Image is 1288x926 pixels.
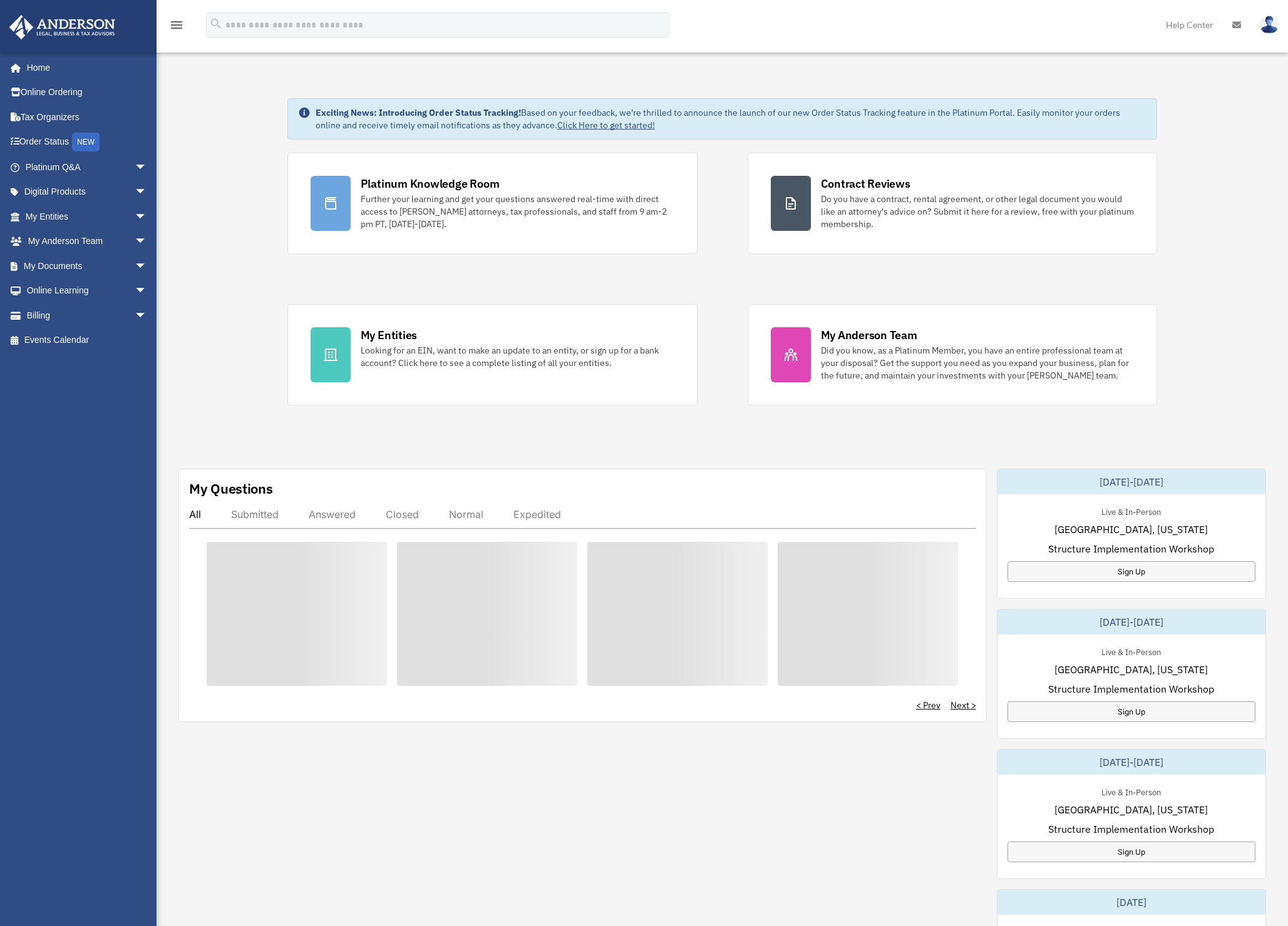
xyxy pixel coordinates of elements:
a: My Anderson Team Did you know, as a Platinum Member, you have an entire professional team at your... [748,304,1158,405]
a: Contract Reviews Do you have a contract, rental agreement, or other legal document you would like... [748,153,1158,254]
div: [DATE]-[DATE] [997,469,1265,494]
img: User Pic [1260,16,1279,34]
a: Tax Organizers [9,104,166,130]
div: Closed [386,508,419,521]
div: My Anderson Team [821,327,917,343]
a: Sign Up [1007,842,1255,862]
div: Contract Reviews [821,176,910,191]
a: My Anderson Teamarrow_drop_down [9,229,166,254]
a: Order StatusNEW [9,130,166,155]
div: NEW [72,133,100,151]
div: Looking for an EIN, want to make an update to an entity, or sign up for a bank account? Click her... [361,344,674,369]
div: Expedited [513,508,561,521]
div: Based on your feedback, we're thrilled to announce the launch of our new Order Status Tracking fe... [316,106,1147,131]
span: Structure Implementation Workshop [1048,822,1214,837]
span: arrow_drop_down [135,253,160,279]
div: My Entities [361,327,417,343]
span: Structure Implementation Workshop [1048,541,1214,556]
div: Platinum Knowledge Room [361,176,500,191]
span: arrow_drop_down [135,229,160,255]
div: All [189,508,201,521]
div: Live & In-Person [1091,785,1171,798]
div: Further your learning and get your questions answered real-time with direct access to [PERSON_NAM... [361,193,674,230]
a: My Entities Looking for an EIN, want to make an update to an entity, or sign up for a bank accoun... [287,304,698,405]
a: Online Learningarrow_drop_down [9,278,166,303]
a: menu [169,22,184,33]
a: Click Here to get started! [557,120,655,131]
a: < Prev [916,699,940,711]
span: arrow_drop_down [135,278,160,304]
strong: Exciting News: Introducing Order Status Tracking! [316,107,521,118]
div: Do you have a contract, rental agreement, or other legal document you would like an attorney's ad... [821,193,1135,230]
div: [DATE]-[DATE] [997,750,1265,775]
div: Answered [309,508,356,521]
a: Next > [951,699,976,711]
span: Structure Implementation Workshop [1048,681,1214,696]
a: My Entitiesarrow_drop_down [9,204,166,229]
a: Platinum Knowledge Room Further your learning and get your questions answered real-time with dire... [287,153,698,254]
span: arrow_drop_down [135,180,160,205]
div: Live & In-Person [1091,504,1171,517]
span: arrow_drop_down [135,155,160,180]
a: Platinum Q&Aarrow_drop_down [9,155,166,180]
img: Anderson Advisors Platinum Portal [6,15,119,39]
i: menu [169,18,184,33]
div: Live & In-Person [1091,644,1171,658]
div: My Questions [189,479,273,498]
a: My Documentsarrow_drop_down [9,253,166,278]
a: Events Calendar [9,328,166,353]
a: Sign Up [1007,561,1255,582]
span: [GEOGRAPHIC_DATA], [US_STATE] [1054,802,1208,817]
span: [GEOGRAPHIC_DATA], [US_STATE] [1054,662,1208,677]
div: [DATE]-[DATE] [997,609,1265,634]
a: Digital Productsarrow_drop_down [9,180,166,205]
div: Did you know, as a Platinum Member, you have an entire professional team at your disposal? Get th... [821,344,1135,382]
a: Online Ordering [9,80,166,105]
span: [GEOGRAPHIC_DATA], [US_STATE] [1054,522,1208,537]
div: Normal [449,508,483,521]
a: Home [9,55,160,80]
span: arrow_drop_down [135,204,160,230]
a: Billingarrow_drop_down [9,303,166,328]
a: Sign Up [1007,701,1255,722]
div: Submitted [231,508,279,521]
span: arrow_drop_down [135,303,160,328]
div: [DATE] [997,890,1265,915]
i: search [209,17,223,31]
